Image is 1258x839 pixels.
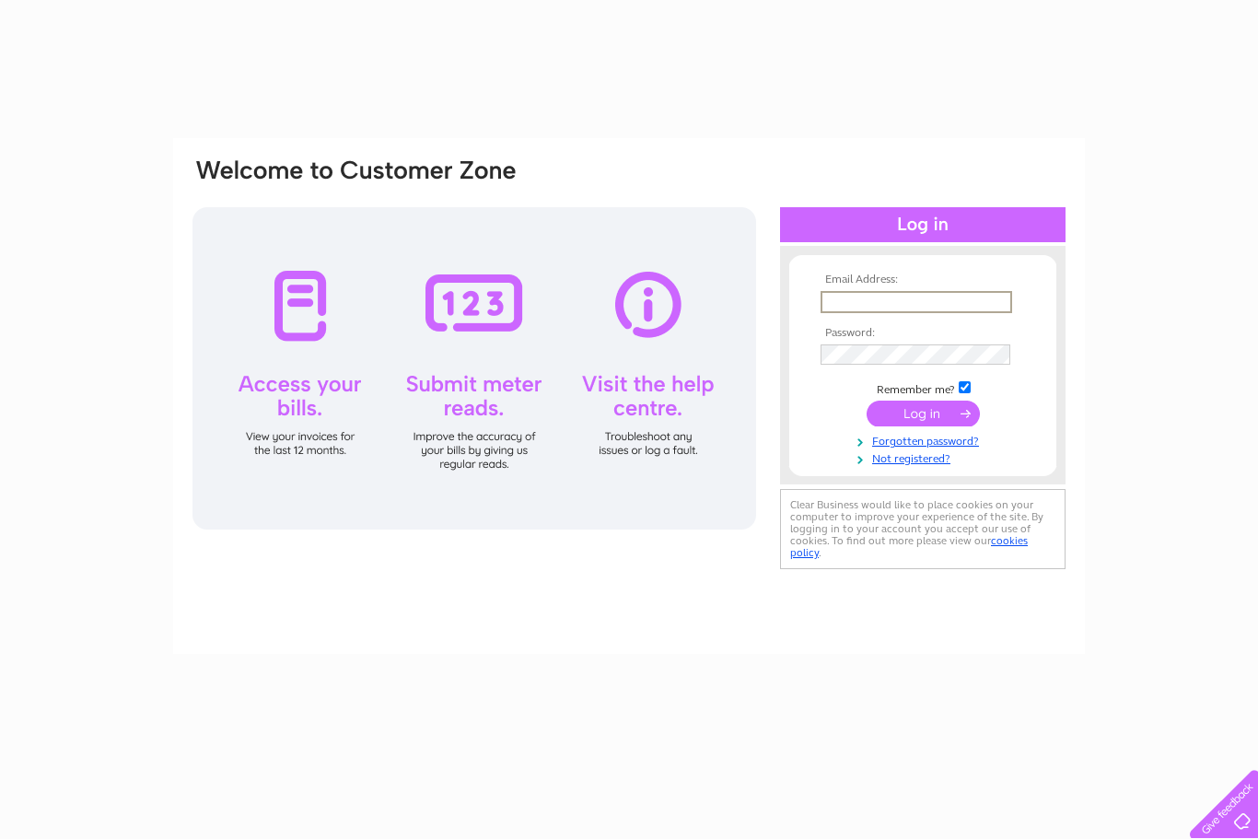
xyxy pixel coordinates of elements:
[780,489,1066,569] div: Clear Business would like to place cookies on your computer to improve your experience of the sit...
[867,401,980,426] input: Submit
[821,449,1030,466] a: Not registered?
[816,274,1030,286] th: Email Address:
[816,379,1030,397] td: Remember me?
[816,327,1030,340] th: Password:
[790,534,1028,559] a: cookies policy
[821,431,1030,449] a: Forgotten password?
